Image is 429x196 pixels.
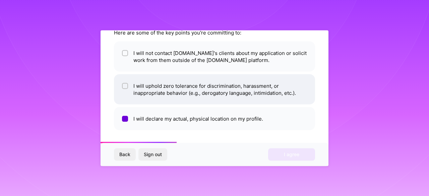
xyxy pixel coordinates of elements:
li: I will declare my actual, physical location on my profile. [114,107,315,130]
button: Sign out [138,148,167,160]
button: Back [114,148,136,160]
span: Sign out [144,151,162,158]
li: I will uphold zero tolerance for discrimination, harassment, or inappropriate behavior (e.g., der... [114,74,315,104]
span: Back [119,151,130,158]
li: I will not contact [DOMAIN_NAME]'s clients about my application or solicit work from them outside... [114,41,315,71]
